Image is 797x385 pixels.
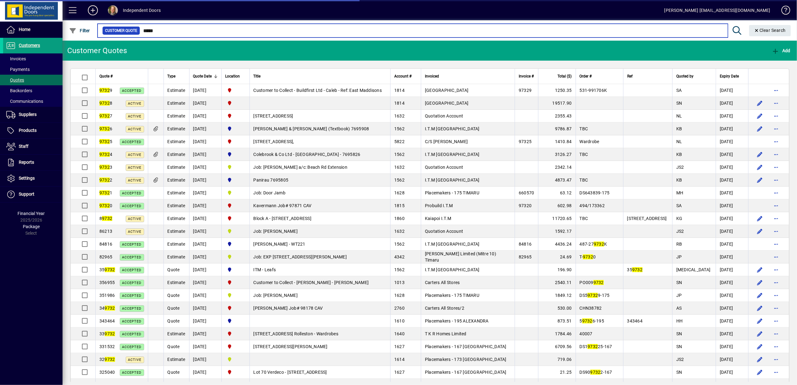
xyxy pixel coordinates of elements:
[128,178,142,182] span: Active
[627,73,668,80] div: Ref
[583,254,593,259] em: 9732
[394,267,405,272] span: 1562
[425,73,439,80] span: Invoiced
[19,112,37,117] span: Suppliers
[716,225,748,238] td: [DATE]
[6,77,24,82] span: Quotes
[749,25,791,36] button: Clear
[755,354,765,364] button: Edit
[189,161,221,174] td: [DATE]
[128,127,142,131] span: Active
[538,122,576,135] td: 9786.87
[755,303,765,313] button: Edit
[515,199,538,212] td: 97320
[99,190,110,195] em: 9732
[394,190,405,195] span: 1628
[580,88,607,93] span: 531-991706K
[771,354,781,364] button: More options
[538,148,576,161] td: 3126.27
[580,242,607,247] span: 487-27 K
[425,177,480,182] span: I.T.M [GEOGRAPHIC_DATA]
[3,75,63,85] a: Quotes
[225,253,246,260] span: Timaru
[23,224,40,229] span: Package
[676,165,684,170] span: JS2
[394,73,411,80] span: Account #
[716,263,748,276] td: [DATE]
[425,216,451,221] span: Kaiapoi I.T.M
[128,153,142,157] span: Active
[771,85,781,95] button: More options
[18,211,45,216] span: Financial Year
[771,303,781,313] button: More options
[771,188,781,198] button: More options
[225,151,246,158] span: Cromwell Central Otago
[394,101,405,106] span: 1814
[676,267,711,272] span: [MEDICAL_DATA]
[99,242,112,247] span: 84816
[676,242,682,247] span: RB
[99,88,110,93] em: 9732
[755,124,765,134] button: Edit
[99,88,112,93] span: 9
[189,110,221,122] td: [DATE]
[83,5,103,16] button: Add
[538,161,576,174] td: 2342.14
[254,126,369,131] span: [PERSON_NAME] & [PERSON_NAME] (Textbook) 7695908
[193,73,218,80] div: Quote Date
[716,97,748,110] td: [DATE]
[189,84,221,97] td: [DATE]
[580,126,588,131] span: TBC
[168,190,185,195] span: Estimate
[254,73,387,80] div: Title
[189,251,221,263] td: [DATE]
[538,174,576,187] td: 4873.47
[99,73,144,80] div: Quote #
[99,113,110,118] em: 9732
[189,174,221,187] td: [DATE]
[515,251,538,263] td: 82965
[394,73,417,80] div: Account #
[3,85,63,96] a: Backorders
[777,1,789,22] a: Knowledge Base
[771,367,781,377] button: More options
[755,162,765,172] button: Edit
[254,203,312,208] span: Kavermann Job# 97871 CAV
[394,242,405,247] span: 1562
[254,88,382,93] span: Customer to Collect - Buildfirst Ltd - Caleb - Ref: East Maddisons
[99,203,110,208] em: 9732
[716,122,748,135] td: [DATE]
[99,101,110,106] em: 9732
[394,229,405,234] span: 1632
[19,144,28,149] span: Staff
[225,87,246,94] span: Christchurch
[676,152,682,157] span: KB
[425,165,463,170] span: Quotation Account
[425,152,480,157] span: I.T.M [GEOGRAPHIC_DATA]
[580,203,605,208] span: 494/173362
[254,254,347,259] span: Job: EXP [STREET_ADDRESS][PERSON_NAME]
[676,88,682,93] span: SA
[19,192,34,197] span: Support
[99,152,112,157] span: 4
[755,226,765,236] button: Edit
[225,202,246,209] span: Christchurch
[122,191,142,195] span: ACCEPTED
[6,67,30,72] span: Payments
[254,216,312,221] span: Block A - [STREET_ADDRESS]
[189,263,221,276] td: [DATE]
[189,122,221,135] td: [DATE]
[6,88,32,93] span: Backorders
[122,140,142,144] span: ACCEPTED
[632,267,643,272] em: 9732
[394,165,405,170] span: 1632
[168,203,185,208] span: Estimate
[772,48,790,53] span: Add
[168,101,185,106] span: Estimate
[99,177,112,182] span: 2
[755,290,765,300] button: Edit
[168,113,185,118] span: Estimate
[676,113,682,118] span: NL
[168,152,185,157] span: Estimate
[189,225,221,238] td: [DATE]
